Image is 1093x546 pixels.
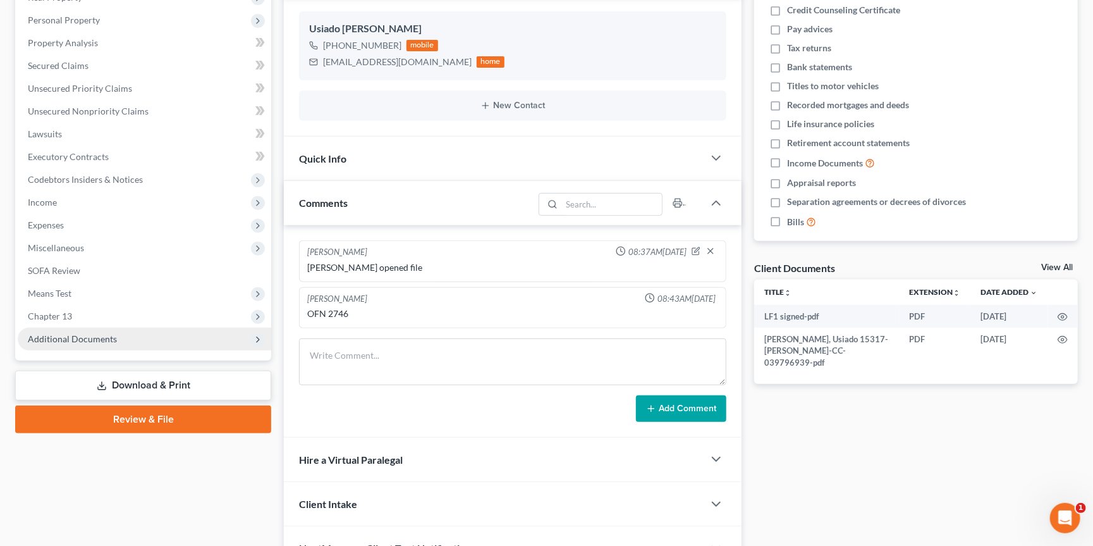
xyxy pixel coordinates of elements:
[953,289,960,297] i: unfold_more
[970,328,1047,374] td: [DATE]
[307,293,367,305] div: [PERSON_NAME]
[28,265,80,276] span: SOFA Review
[899,328,970,374] td: PDF
[18,146,271,168] a: Executory Contracts
[309,22,716,37] div: Usiado [PERSON_NAME]
[562,194,663,215] input: Search...
[754,305,899,328] td: LF1 signed-pdf
[899,305,970,328] td: PDF
[28,311,72,321] span: Chapter 13
[28,15,100,25] span: Personal Property
[787,195,966,208] span: Separation agreements or decrees of divorces
[28,60,89,71] span: Secured Claims
[980,287,1037,297] a: Date Added expand_more
[28,242,84,253] span: Miscellaneous
[28,220,64,230] span: Expenses
[787,61,852,73] span: Bank statements
[477,56,504,68] div: home
[28,151,109,162] span: Executory Contracts
[15,371,271,400] a: Download & Print
[307,307,718,320] div: OFN 2746
[909,287,960,297] a: Extensionunfold_more
[787,4,900,16] span: Credit Counseling Certificate
[657,293,716,305] span: 08:43AM[DATE]
[307,261,718,274] div: [PERSON_NAME] opened file
[15,406,271,433] a: Review & File
[787,216,804,228] span: Bills
[299,498,357,510] span: Client Intake
[309,101,716,111] button: New Contact
[18,32,271,54] a: Property Analysis
[299,152,346,164] span: Quick Info
[764,287,791,297] a: Titleunfold_more
[28,83,132,94] span: Unsecured Priority Claims
[299,197,348,209] span: Comments
[28,37,98,48] span: Property Analysis
[28,128,62,139] span: Lawsuits
[628,246,687,258] span: 08:37AM[DATE]
[18,259,271,282] a: SOFA Review
[28,197,57,208] span: Income
[28,174,143,185] span: Codebtors Insiders & Notices
[787,177,856,189] span: Appraisal reports
[28,333,117,344] span: Additional Documents
[784,289,791,297] i: unfold_more
[787,99,909,111] span: Recorded mortgages and deeds
[28,106,149,116] span: Unsecured Nonpriority Claims
[970,305,1047,328] td: [DATE]
[323,56,472,68] div: [EMAIL_ADDRESS][DOMAIN_NAME]
[787,23,833,35] span: Pay advices
[1076,503,1086,513] span: 1
[787,137,910,149] span: Retirement account statements
[307,246,367,259] div: [PERSON_NAME]
[1041,263,1073,272] a: View All
[18,123,271,146] a: Lawsuits
[787,42,831,54] span: Tax returns
[787,80,879,92] span: Titles to motor vehicles
[323,39,401,52] div: [PHONE_NUMBER]
[18,77,271,100] a: Unsecured Priority Claims
[299,454,403,466] span: Hire a Virtual Paralegal
[1050,503,1080,533] iframe: Intercom live chat
[636,395,726,422] button: Add Comment
[18,100,271,123] a: Unsecured Nonpriority Claims
[28,288,71,299] span: Means Test
[1030,289,1037,297] i: expand_more
[754,328,899,374] td: [PERSON_NAME], Usiado 15317-[PERSON_NAME]-CC-039796939-pdf
[787,157,863,170] span: Income Documents
[406,40,438,51] div: mobile
[787,118,874,130] span: Life insurance policies
[754,261,835,275] div: Client Documents
[18,54,271,77] a: Secured Claims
